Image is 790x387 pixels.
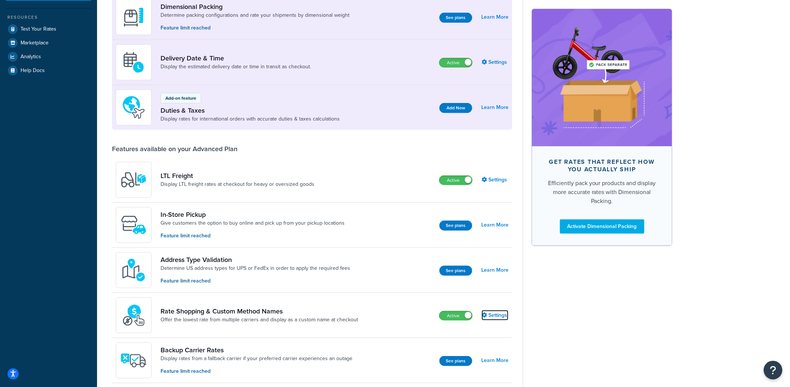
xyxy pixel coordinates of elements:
[161,181,314,188] a: Display LTL freight rates at checkout for heavy or oversized goods
[161,106,340,115] a: Duties & Taxes
[165,95,196,102] p: Add-on feature
[121,94,147,121] img: icon-duo-feat-landed-cost-7136b061.png
[439,176,472,185] label: Active
[439,266,472,276] button: See plans
[482,310,508,321] a: Settings
[439,58,472,67] label: Active
[439,103,472,113] button: Add Now
[6,50,91,63] a: Analytics
[161,54,311,62] a: Delivery Date & Time
[161,115,340,123] a: Display rates for international orders with accurate duties & taxes calculations
[6,36,91,50] a: Marketplace
[121,49,147,75] img: gfkeb5ejjkALwAAAABJRU5ErkJggg==
[161,24,349,32] p: Feature limit reached
[544,158,660,173] div: Get rates that reflect how you actually ship
[481,12,508,22] a: Learn More
[112,145,237,153] div: Features available on your Advanced Plan
[482,175,508,185] a: Settings
[161,232,345,240] p: Feature limit reached
[161,355,352,362] a: Display rates from a fallback carrier if your preferred carrier experiences an outage
[439,13,472,23] button: See plans
[21,26,56,32] span: Test Your Rates
[161,219,345,227] a: Give customers the option to buy online and pick up from your pickup locations
[481,355,508,366] a: Learn More
[439,221,472,231] button: See plans
[21,54,41,60] span: Analytics
[161,210,345,219] a: In-Store Pickup
[161,265,350,272] a: Determine US address types for UPS or FedEx in order to apply the required fees
[161,316,358,324] a: Offer the lowest rate from multiple carriers and display as a custom name at checkout
[21,40,49,46] span: Marketplace
[161,307,358,315] a: Rate Shopping & Custom Method Names
[161,277,350,285] p: Feature limit reached
[481,220,508,230] a: Learn More
[161,12,349,19] a: Determine packing configurations and rate your shipments by dimensional weight
[161,256,350,264] a: Address Type Validation
[121,212,147,238] img: wfgcfpwTIucLEAAAAASUVORK5CYII=
[161,63,311,71] a: Display the estimated delivery date or time in transit as checkout.
[543,20,661,135] img: feature-image-dim-d40ad3071a2b3c8e08177464837368e35600d3c5e73b18a22c1e4bb210dc32ac.png
[121,4,147,30] img: DTVBYsAAAAAASUVORK5CYII=
[6,22,91,36] a: Test Your Rates
[6,14,91,21] div: Resources
[121,347,147,374] img: icon-duo-feat-backup-carrier-4420b188.png
[439,311,472,320] label: Active
[161,367,352,375] p: Feature limit reached
[161,346,352,354] a: Backup Carrier Rates
[6,64,91,77] a: Help Docs
[544,179,660,206] div: Efficiently pack your products and display more accurate rates with Dimensional Packing.
[482,57,508,68] a: Settings
[121,302,147,328] img: icon-duo-feat-rate-shopping-ecdd8bed.png
[161,172,314,180] a: LTL Freight
[439,356,472,366] button: See plans
[161,3,349,11] a: Dimensional Packing
[481,265,508,275] a: Learn More
[121,167,147,193] img: y79ZsPf0fXUFUhFXDzUgf+ktZg5F2+ohG75+v3d2s1D9TjoU8PiyCIluIjV41seZevKCRuEjTPPOKHJsQcmKCXGdfprl3L4q7...
[481,102,508,113] a: Learn More
[121,257,147,283] img: kIG8fy0lQAAAABJRU5ErkJggg==
[21,68,45,74] span: Help Docs
[560,219,644,234] a: Activate Dimensional Packing
[764,361,783,380] button: Open Resource Center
